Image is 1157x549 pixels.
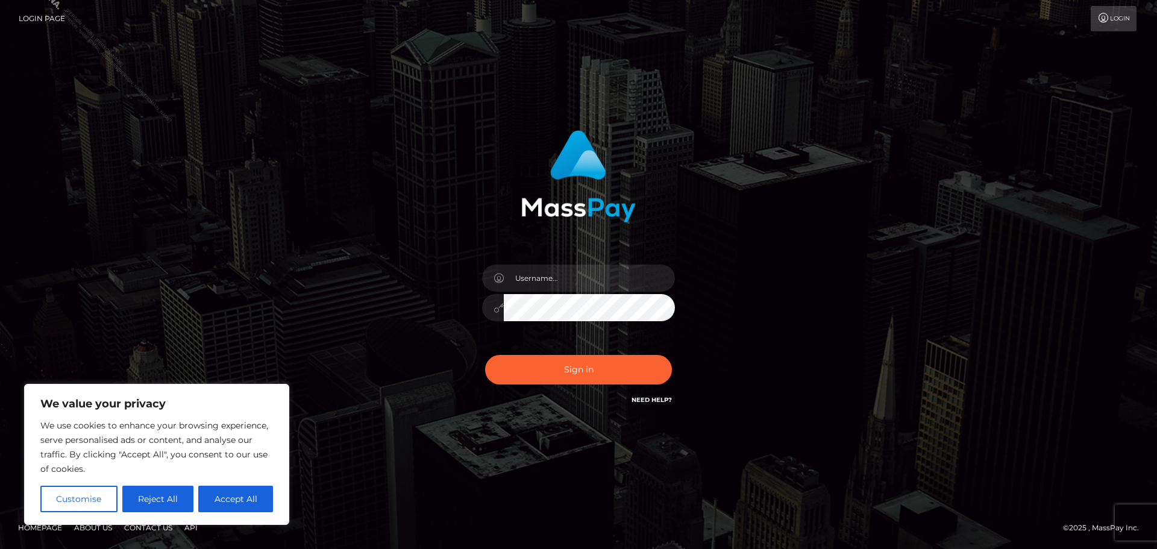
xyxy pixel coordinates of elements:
[69,518,117,537] a: About Us
[198,486,273,512] button: Accept All
[19,6,65,31] a: Login Page
[24,384,289,525] div: We value your privacy
[40,397,273,411] p: We value your privacy
[180,518,202,537] a: API
[521,130,636,222] img: MassPay Login
[122,486,194,512] button: Reject All
[13,518,67,537] a: Homepage
[485,355,672,384] button: Sign in
[1091,6,1137,31] a: Login
[119,518,177,537] a: Contact Us
[40,486,118,512] button: Customise
[504,265,675,292] input: Username...
[1063,521,1148,535] div: © 2025 , MassPay Inc.
[40,418,273,476] p: We use cookies to enhance your browsing experience, serve personalised ads or content, and analys...
[632,396,672,404] a: Need Help?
